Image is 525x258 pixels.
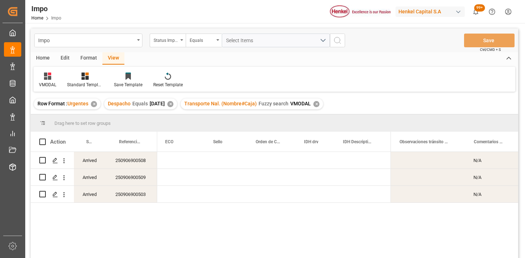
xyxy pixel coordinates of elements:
span: Urgentes [67,101,88,106]
div: VMODAL [39,82,56,88]
span: 99+ [474,4,485,12]
div: Press SPACE to select this row. [391,152,518,169]
div: Status Importación [154,35,178,44]
div: Henkel Capital S.A [396,6,465,17]
div: Impo [31,3,61,14]
span: VMODAL [290,101,311,106]
div: Arrived [74,152,107,169]
div: Edit [55,52,75,65]
span: [DATE] [150,101,165,106]
button: open menu [34,34,142,47]
div: Press SPACE to select this row. [31,186,157,203]
span: Sello [213,139,222,144]
button: show 100 new notifications [468,4,484,20]
div: ✕ [167,101,173,107]
span: Despacho [108,101,131,106]
div: Equals [190,35,214,44]
div: Press SPACE to select this row. [31,152,157,169]
button: search button [330,34,345,47]
button: open menu [222,34,330,47]
div: Press SPACE to select this row. [391,169,518,186]
div: Press SPACE to select this row. [391,186,518,203]
div: Home [31,52,55,65]
div: ✕ [313,101,319,107]
span: Fuzzy search [259,101,288,106]
span: Row Format : [37,101,67,106]
span: Select Items [226,38,257,43]
button: Henkel Capital S.A [396,5,468,18]
div: Arrived [74,169,107,185]
div: N/A [465,169,518,185]
button: Help Center [484,4,500,20]
span: Ctrl/CMD + S [480,47,501,52]
span: Observaciones tránsito última milla [400,139,450,144]
img: Henkel%20logo.jpg_1689854090.jpg [330,5,391,18]
div: Reset Template [153,82,183,88]
div: 250906900508 [107,152,157,169]
span: Equals [132,101,148,106]
span: Referencia Leschaco [119,139,142,144]
div: Format [75,52,102,65]
div: 250906900503 [107,186,157,202]
span: Drag here to set row groups [54,121,111,126]
div: Save Template [114,82,142,88]
span: Comentarios Contenedor [474,139,503,144]
button: open menu [186,34,222,47]
div: 250906900509 [107,169,157,185]
div: Standard Templates [67,82,103,88]
div: Action [50,139,66,145]
div: ✕ [91,101,97,107]
div: Arrived [74,186,107,202]
span: Status [86,139,92,144]
div: N/A [465,152,518,169]
span: Orden de Compra drv [256,139,280,144]
span: IDH Description drv [343,139,374,144]
div: Press SPACE to select this row. [31,169,157,186]
div: Impo [38,35,134,44]
button: open menu [150,34,186,47]
div: View [102,52,124,65]
span: Transporte Nal. (Nombre#Caja) [184,101,257,106]
span: ECO [165,139,173,144]
button: Save [464,34,515,47]
a: Home [31,16,43,21]
div: N/A [465,186,518,202]
span: IDH drv [304,139,318,144]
